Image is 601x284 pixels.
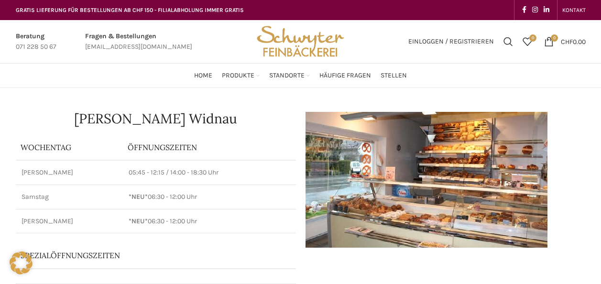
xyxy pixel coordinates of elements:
[222,66,260,85] a: Produkte
[21,250,264,261] p: Spezialöffnungszeiten
[253,37,347,45] a: Site logo
[128,142,291,153] p: ÖFFNUNGSZEITEN
[269,66,310,85] a: Standorte
[551,34,558,42] span: 0
[381,71,407,80] span: Stellen
[561,37,573,45] span: CHF
[16,31,56,53] a: Infobox link
[194,71,212,80] span: Home
[562,0,586,20] a: KONTAKT
[16,112,296,125] h1: [PERSON_NAME] Widnau
[22,192,118,202] p: Samstag
[222,71,254,80] span: Produkte
[22,217,118,226] p: [PERSON_NAME]
[319,66,371,85] a: Häufige Fragen
[11,66,590,85] div: Main navigation
[518,32,537,51] a: 0
[129,192,290,202] p: 06:30 - 12:00 Uhr
[519,3,529,17] a: Facebook social link
[408,38,494,45] span: Einloggen / Registrieren
[529,3,541,17] a: Instagram social link
[404,32,499,51] a: Einloggen / Registrieren
[129,217,290,226] p: 06:30 - 12:00 Uhr
[499,32,518,51] a: Suchen
[541,3,552,17] a: Linkedin social link
[561,37,586,45] bdi: 0.00
[16,7,244,13] span: GRATIS LIEFERUNG FÜR BESTELLUNGEN AB CHF 150 - FILIALABHOLUNG IMMER GRATIS
[85,31,192,53] a: Infobox link
[518,32,537,51] div: Meine Wunschliste
[129,168,290,177] p: 05:45 - 12:15 / 14:00 - 18:30 Uhr
[253,20,347,63] img: Bäckerei Schwyter
[529,34,536,42] span: 0
[557,0,590,20] div: Secondary navigation
[22,168,118,177] p: [PERSON_NAME]
[269,71,305,80] span: Standorte
[194,66,212,85] a: Home
[562,7,586,13] span: KONTAKT
[319,71,371,80] span: Häufige Fragen
[381,66,407,85] a: Stellen
[539,32,590,51] a: 0 CHF0.00
[21,142,119,153] p: Wochentag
